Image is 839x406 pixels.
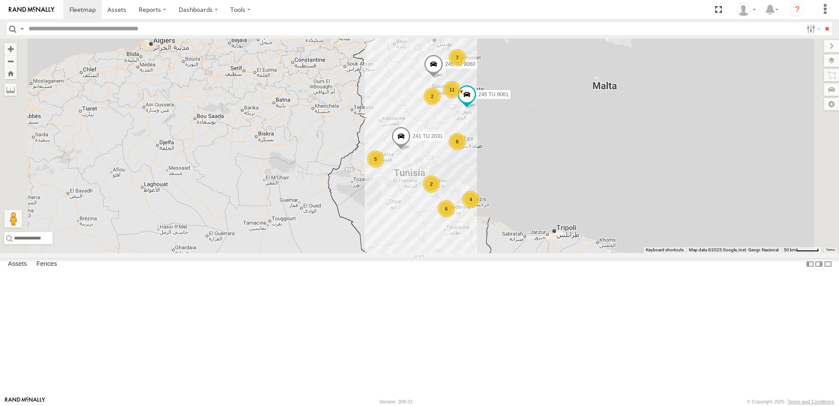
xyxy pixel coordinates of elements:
div: 2 [423,87,441,105]
label: Hide Summary Table [824,258,832,271]
span: 245 TU 9060 [445,62,475,68]
a: Terms (opens in new tab) [826,248,835,252]
button: Keyboard shortcuts [646,247,684,253]
div: 11 [443,81,461,98]
a: Visit our Website [5,397,45,406]
button: Drag Pegman onto the map to open Street View [4,210,22,228]
span: 241 TU 2031 [412,133,443,139]
div: 6 [448,133,466,150]
button: Zoom out [4,55,17,67]
i: ? [790,3,804,17]
label: Fences [32,258,61,270]
div: 2 [423,175,440,193]
div: 7 [448,49,466,66]
label: Search Filter Options [803,22,822,35]
div: 4 [462,191,480,208]
div: 6 [437,200,455,217]
button: Zoom in [4,43,17,55]
label: Map Settings [824,98,839,110]
span: 50 km [784,247,796,252]
div: 5 [367,150,384,168]
button: Zoom Home [4,67,17,79]
button: Map Scale: 50 km per 48 pixels [781,247,821,253]
span: Map data ©2025 Google, Inst. Geogr. Nacional [689,247,778,252]
img: rand-logo.svg [9,7,54,13]
label: Measure [4,83,17,96]
label: Search Query [18,22,25,35]
label: Dock Summary Table to the Left [806,258,814,271]
a: Terms and Conditions [788,399,834,404]
label: Dock Summary Table to the Right [814,258,823,271]
div: Version: 308.01 [380,399,413,404]
div: © Copyright 2025 - [747,399,834,404]
label: Assets [4,258,31,270]
div: Nejah Benkhalifa [734,3,759,16]
span: 245 TU 9061 [478,91,509,98]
